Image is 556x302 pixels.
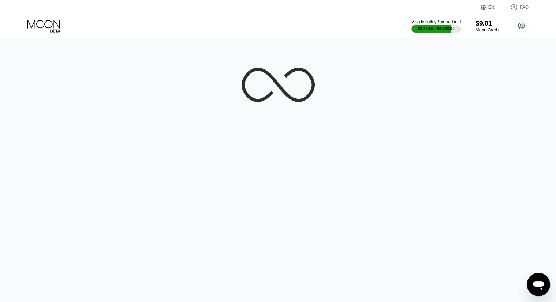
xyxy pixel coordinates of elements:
div: Moon Credit [476,27,499,33]
div: FAQ [503,4,529,11]
div: EN [481,4,503,11]
div: $3,240.00 / $4,000.00 [418,26,455,31]
div: FAQ [520,5,529,10]
div: Visa Monthly Spend Limit [411,19,461,24]
iframe: Button to launch messaging window [527,273,550,296]
div: Visa Monthly Spend Limit$3,240.00/$4,000.00 [411,19,461,33]
div: EN [488,5,495,10]
div: $9.01 [476,20,499,27]
div: $9.01Moon Credit [476,20,499,33]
